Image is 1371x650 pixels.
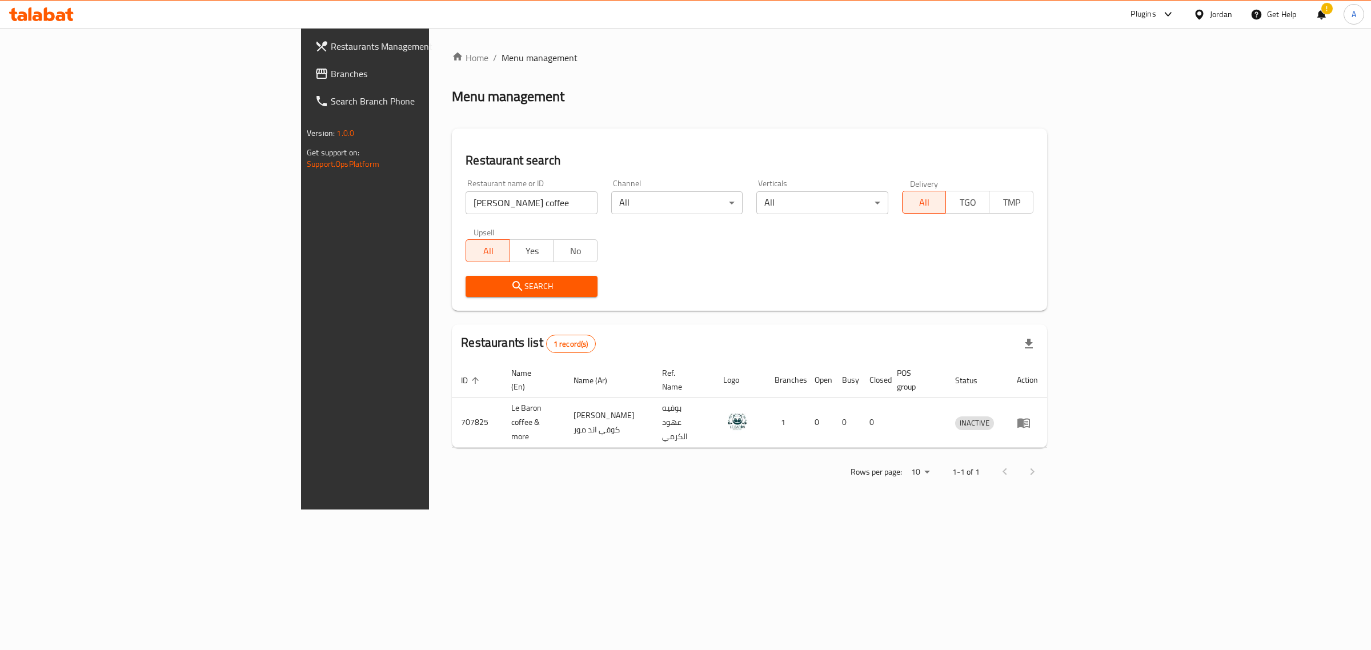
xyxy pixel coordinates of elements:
span: TGO [951,194,985,211]
span: All [907,194,941,211]
th: Logo [714,363,765,398]
span: Branches [331,67,521,81]
img: Le Baron coffee & more [723,406,752,435]
td: 1 [765,398,805,448]
div: Export file [1015,330,1043,358]
th: Branches [765,363,805,398]
span: Status [955,374,992,387]
a: Support.OpsPlatform [307,157,379,171]
span: Yes [515,243,549,259]
label: Upsell [474,228,495,236]
a: Search Branch Phone [306,87,530,115]
a: Restaurants Management [306,33,530,60]
p: 1-1 of 1 [952,465,980,479]
td: 0 [860,398,888,448]
span: Restaurants Management [331,39,521,53]
a: Branches [306,60,530,87]
span: Menu management [502,51,578,65]
span: Version: [307,126,335,141]
span: 1.0.0 [336,126,354,141]
button: No [553,239,597,262]
table: enhanced table [452,363,1047,448]
span: ID [461,374,483,387]
span: Ref. Name [662,366,700,394]
span: Name (En) [511,366,551,394]
div: Menu [1017,416,1038,430]
span: Search [475,279,588,294]
input: Search for restaurant name or ID.. [466,191,597,214]
button: All [466,239,510,262]
div: Jordan [1210,8,1232,21]
h2: Restaurant search [466,152,1033,169]
span: POS group [897,366,932,394]
button: Search [466,276,597,297]
p: Rows per page: [851,465,902,479]
span: A [1352,8,1356,21]
button: TGO [945,191,989,214]
td: 0 [805,398,833,448]
span: INACTIVE [955,416,994,430]
td: Le Baron coffee & more [502,398,564,448]
td: 0 [833,398,860,448]
span: 1 record(s) [547,339,595,350]
td: [PERSON_NAME] كوفي اند مور [564,398,653,448]
span: TMP [994,194,1028,211]
h2: Restaurants list [461,334,595,353]
span: Search Branch Phone [331,94,521,108]
button: All [902,191,946,214]
div: Total records count [546,335,596,353]
th: Busy [833,363,860,398]
div: Plugins [1131,7,1156,21]
span: No [558,243,592,259]
td: بوفيه عهود الكرمي [653,398,714,448]
span: Get support on: [307,145,359,160]
div: Rows per page: [907,464,934,481]
button: TMP [989,191,1033,214]
div: All [611,191,743,214]
th: Action [1008,363,1047,398]
span: Name (Ar) [574,374,622,387]
label: Delivery [910,179,939,187]
div: All [756,191,888,214]
nav: breadcrumb [452,51,1047,65]
th: Open [805,363,833,398]
th: Closed [860,363,888,398]
span: All [471,243,505,259]
button: Yes [510,239,554,262]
